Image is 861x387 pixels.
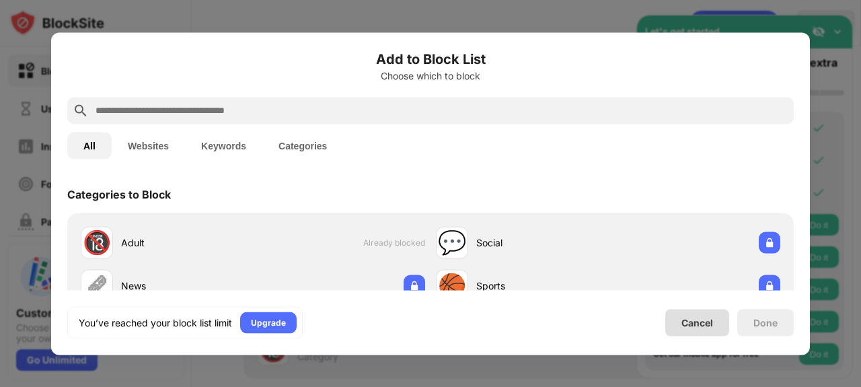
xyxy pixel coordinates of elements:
[753,317,778,328] div: Done
[67,48,794,69] h6: Add to Block List
[79,316,232,329] div: You’ve reached your block list limit
[251,316,286,329] div: Upgrade
[262,132,343,159] button: Categories
[83,229,111,256] div: 🔞
[363,238,425,248] span: Already blocked
[67,70,794,81] div: Choose which to block
[67,132,112,159] button: All
[476,236,608,250] div: Social
[112,132,185,159] button: Websites
[121,236,253,250] div: Adult
[73,102,89,118] img: search.svg
[85,272,108,300] div: 🗞
[67,187,171,201] div: Categories to Block
[185,132,262,159] button: Keywords
[681,317,713,328] div: Cancel
[121,279,253,293] div: News
[438,272,466,300] div: 🏀
[476,279,608,293] div: Sports
[438,229,466,256] div: 💬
